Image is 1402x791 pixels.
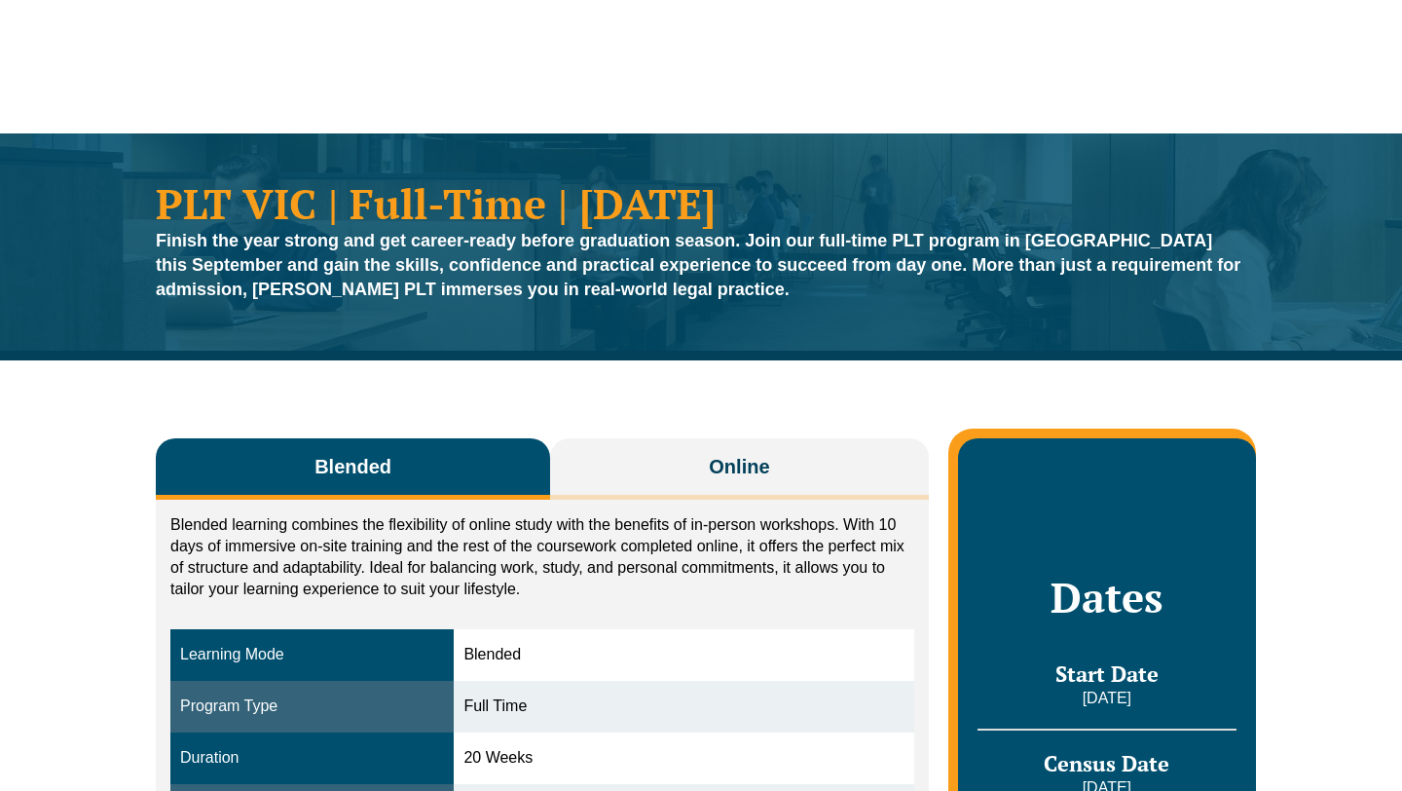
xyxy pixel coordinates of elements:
[1044,749,1169,777] span: Census Date
[156,231,1240,299] strong: Finish the year strong and get career-ready before graduation season. Join our full-time PLT prog...
[978,688,1236,709] p: [DATE]
[463,644,904,666] div: Blended
[170,514,914,600] p: Blended learning combines the flexibility of online study with the benefits of in-person workshop...
[1055,659,1159,688] span: Start Date
[180,696,444,718] div: Program Type
[180,747,444,770] div: Duration
[180,644,444,666] div: Learning Mode
[463,747,904,770] div: 20 Weeks
[978,573,1236,621] h2: Dates
[463,696,904,718] div: Full Time
[709,453,769,480] span: Online
[156,182,1246,224] h1: PLT VIC | Full-Time | [DATE]
[314,453,391,480] span: Blended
